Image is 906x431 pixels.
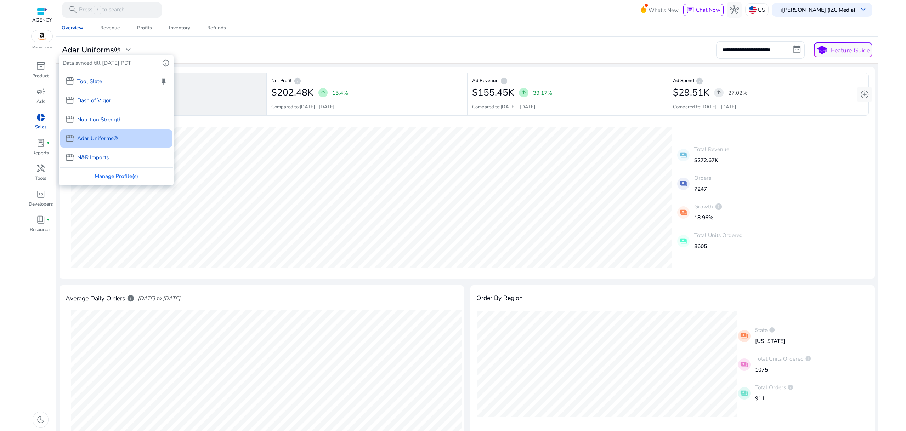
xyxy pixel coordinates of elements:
[162,59,170,67] span: info
[65,96,74,105] span: storefront
[78,96,112,104] p: Dash of Vigor
[65,133,74,143] span: storefront
[65,76,74,86] span: storefront
[160,77,168,85] span: keep
[78,134,118,142] p: Adar Uniforms®
[78,153,109,161] p: N&R Imports
[65,115,74,124] span: storefront
[78,115,122,123] p: Nutrition Strength
[78,77,102,85] p: Tool Slate
[60,168,173,184] div: Manage Profile(s)
[63,59,131,67] p: Data synced till [DATE] PDT
[65,153,74,162] span: storefront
